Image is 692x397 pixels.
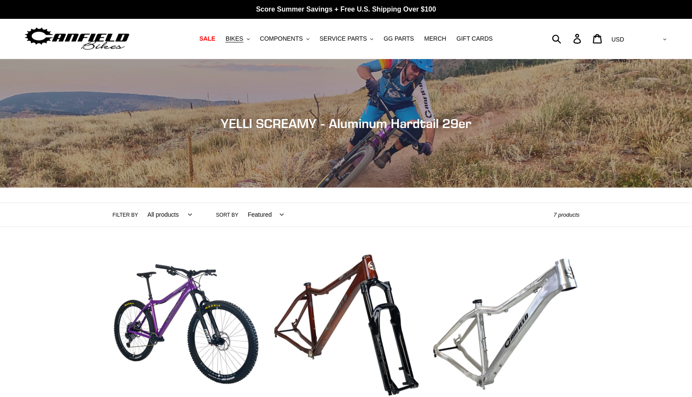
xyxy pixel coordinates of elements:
a: GIFT CARDS [452,33,497,45]
input: Search [557,29,578,48]
span: GG PARTS [383,35,414,42]
span: MERCH [424,35,446,42]
button: SERVICE PARTS [315,33,377,45]
a: GG PARTS [379,33,418,45]
span: SERVICE PARTS [320,35,367,42]
a: MERCH [420,33,450,45]
span: GIFT CARDS [456,35,493,42]
a: SALE [195,33,219,45]
span: SALE [199,35,215,42]
img: Canfield Bikes [24,25,131,52]
span: COMPONENTS [260,35,303,42]
span: BIKES [225,35,243,42]
label: Filter by [113,211,138,219]
span: 7 products [554,212,580,218]
button: BIKES [221,33,254,45]
button: COMPONENTS [256,33,314,45]
span: YELLI SCREAMY - Aluminum Hardtail 29er [221,116,471,131]
label: Sort by [216,211,238,219]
